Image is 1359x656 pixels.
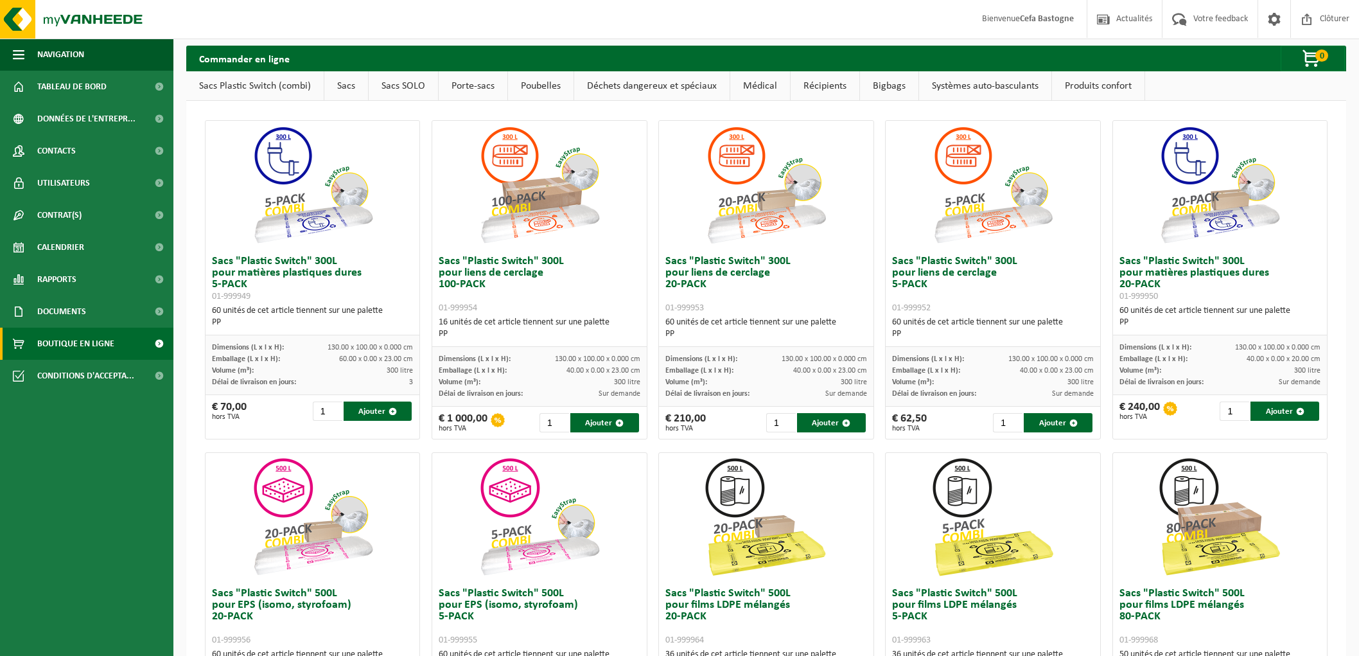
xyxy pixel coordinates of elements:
[439,303,477,313] span: 01-999954
[1119,635,1158,645] span: 01-999968
[387,367,413,375] span: 300 litre
[1250,402,1319,421] button: Ajouter
[1119,588,1321,646] h3: Sacs "Plastic Switch" 500L pour films LDPE mélangés 80-PACK
[1052,71,1144,101] a: Produits confort
[665,355,737,363] span: Dimensions (L x l x H):
[212,402,247,421] div: € 70,00
[860,71,918,101] a: Bigbags
[1220,402,1249,421] input: 1
[475,121,604,249] img: 01-999954
[1119,402,1160,421] div: € 240,00
[186,71,324,101] a: Sacs Plastic Switch (combi)
[37,360,134,392] span: Conditions d'accepta...
[993,413,1022,432] input: 1
[919,71,1051,101] a: Systèmes auto-basculants
[439,413,487,432] div: € 1 000,00
[782,355,867,363] span: 130.00 x 100.00 x 0.000 cm
[439,355,511,363] span: Dimensions (L x l x H):
[249,121,377,249] img: 01-999949
[212,355,280,363] span: Emballage (L x l x H):
[892,378,934,386] span: Volume (m³):
[1052,390,1094,398] span: Sur demande
[825,390,867,398] span: Sur demande
[793,367,867,375] span: 40.00 x 0.00 x 23.00 cm
[37,296,86,328] span: Documents
[1119,367,1161,375] span: Volume (m³):
[702,121,830,249] img: 01-999953
[892,425,927,432] span: hors TVA
[409,378,413,386] span: 3
[475,453,604,581] img: 01-999955
[212,344,284,351] span: Dimensions (L x l x H):
[439,378,480,386] span: Volume (m³):
[892,317,1094,340] div: 60 unités de cet article tiennent sur une palette
[37,39,84,71] span: Navigation
[1119,305,1321,328] div: 60 unités de cet article tiennent sur une palette
[1008,355,1094,363] span: 130.00 x 100.00 x 0.000 cm
[1119,413,1160,421] span: hors TVA
[665,328,867,340] div: PP
[665,390,750,398] span: Délai de livraison en jours:
[439,317,640,340] div: 16 unités de cet article tiennent sur une palette
[1315,49,1328,62] span: 0
[212,305,414,328] div: 60 unités de cet article tiennent sur une palette
[892,413,927,432] div: € 62,50
[439,71,507,101] a: Porte-sacs
[212,256,414,302] h3: Sacs "Plastic Switch" 300L pour matières plastiques dures 5-PACK
[37,328,114,360] span: Boutique en ligne
[539,413,569,432] input: 1
[841,378,867,386] span: 300 litre
[212,588,414,646] h3: Sacs "Plastic Switch" 500L pour EPS (isomo, styrofoam) 20-PACK
[344,402,412,421] button: Ajouter
[766,413,796,432] input: 1
[566,367,640,375] span: 40.00 x 0.00 x 23.00 cm
[1247,355,1320,363] span: 40.00 x 0.00 x 20.00 cm
[212,413,247,421] span: hors TVA
[439,367,507,375] span: Emballage (L x l x H):
[439,425,487,432] span: hors TVA
[37,231,84,263] span: Calendrier
[892,328,1094,340] div: PP
[339,355,413,363] span: 60.00 x 0.00 x 23.00 cm
[1279,378,1320,386] span: Sur demande
[37,135,76,167] span: Contacts
[212,292,250,301] span: 01-999949
[328,344,413,351] span: 130.00 x 100.00 x 0.000 cm
[212,378,296,386] span: Délai de livraison en jours:
[555,355,640,363] span: 130.00 x 100.00 x 0.000 cm
[791,71,859,101] a: Récipients
[313,402,342,421] input: 1
[1020,14,1074,24] strong: Cefa Bastogne
[508,71,574,101] a: Poubelles
[892,390,976,398] span: Délai de livraison en jours:
[212,367,254,375] span: Volume (m³):
[1024,413,1092,432] button: Ajouter
[665,317,867,340] div: 60 unités de cet article tiennent sur une palette
[892,635,931,645] span: 01-999963
[212,635,250,645] span: 01-999956
[665,367,733,375] span: Emballage (L x l x H):
[1155,121,1284,249] img: 01-999950
[212,317,414,328] div: PP
[665,303,704,313] span: 01-999953
[37,71,107,103] span: Tableau de bord
[439,635,477,645] span: 01-999955
[439,390,523,398] span: Délai de livraison en jours:
[1281,46,1345,71] button: 0
[439,256,640,314] h3: Sacs "Plastic Switch" 300L pour liens de cerclage 100-PACK
[1119,355,1188,363] span: Emballage (L x l x H):
[1067,378,1094,386] span: 300 litre
[892,303,931,313] span: 01-999952
[1119,256,1321,302] h3: Sacs "Plastic Switch" 300L pour matières plastiques dures 20-PACK
[37,167,90,199] span: Utilisateurs
[665,588,867,646] h3: Sacs "Plastic Switch" 500L pour films LDPE mélangés 20-PACK
[665,413,706,432] div: € 210,00
[369,71,438,101] a: Sacs SOLO
[892,256,1094,314] h3: Sacs "Plastic Switch" 300L pour liens de cerclage 5-PACK
[1119,378,1204,386] span: Délai de livraison en jours:
[1119,317,1321,328] div: PP
[665,378,707,386] span: Volume (m³):
[570,413,639,432] button: Ajouter
[599,390,640,398] span: Sur demande
[929,453,1057,581] img: 01-999963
